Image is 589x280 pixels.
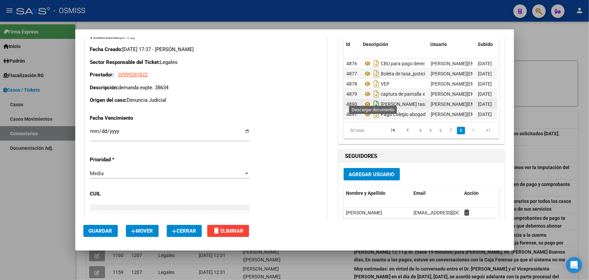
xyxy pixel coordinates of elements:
i: Descargar documento [372,78,381,89]
span: [DATE] [478,61,492,66]
a: go to previous page [402,127,414,134]
strong: Prestador: [90,72,114,78]
button: Eliminar [207,225,249,237]
li: page 8 [456,125,466,136]
span: 30999281822 [118,72,148,78]
span: [EMAIL_ADDRESS][DOMAIN_NAME] [414,210,489,215]
strong: Descripción: [90,85,118,91]
span: Id [346,42,350,47]
span: CBU para pago derecho fijo [381,61,438,66]
button: Mover [126,225,159,237]
i: Descargar documento [372,109,381,120]
span: VEP [381,81,390,87]
div: Open Intercom Messenger [566,257,582,273]
span: Cerrar [172,228,196,234]
datatable-header-cell: Usuario [428,37,475,52]
i: Descargar documento [372,58,381,69]
button: Guardar [83,225,118,237]
span: Boleta de tasa_justicia_ [381,71,430,76]
datatable-header-cell: Subido [475,37,509,52]
p: Denuncia Judicial [90,96,322,104]
span: [DATE] [478,91,492,97]
p: demanda expte. 38634 [90,84,322,92]
button: Cerrar [167,225,202,237]
datatable-header-cell: Descripción [360,37,428,52]
div: 4890 [346,100,358,108]
p: Prioridad * [90,156,160,164]
span: Nombre y Apellido [346,190,386,196]
button: Agregar Usuario [344,168,400,181]
div: 50 total [344,122,374,139]
span: Eliminar [213,228,244,234]
span: [DATE] [478,112,492,117]
span: [DATE] [478,71,492,76]
div: 4877 [346,70,358,78]
span: Acción [464,190,479,196]
span: [PERSON_NAME][EMAIL_ADDRESS][DOMAIN_NAME] - [PERSON_NAME] [431,101,581,107]
strong: Vencimiento: [90,34,120,40]
p: CUIL [90,190,160,198]
a: go to next page [467,127,480,134]
i: Descargar documento [372,99,381,110]
span: captura de pantalla x VEP [381,91,435,97]
p: Fecha Vencimiento [90,114,160,122]
h1: SEGUIDORES [345,152,498,160]
span: Guardar [89,228,112,234]
span: [PERSON_NAME][EMAIL_ADDRESS][DOMAIN_NAME] - [PERSON_NAME] [431,112,581,117]
strong: Origen del caso: [90,97,127,103]
span: [DATE] [478,81,492,87]
div: 4876 [346,60,358,68]
span: Subido [478,42,493,47]
li: page 6 [436,125,446,136]
span: Agregar Usuario [349,171,395,178]
div: 4891 [346,111,358,118]
span: Pago Colegio abogados [PERSON_NAME] [381,112,468,117]
a: 6 [437,127,445,134]
div: 4879 [346,90,358,98]
li: page 7 [446,125,456,136]
span: Email [414,190,426,196]
li: page 5 [426,125,436,136]
datatable-header-cell: Email [411,186,462,201]
a: go to first page [387,127,400,134]
p: Legales [90,59,322,66]
span: Media [90,170,104,177]
a: 5 [427,127,435,134]
span: Descripción [363,42,389,47]
span: Mover [131,228,153,234]
datatable-header-cell: Id [344,37,360,52]
p: [DATE] 17:37 - [PERSON_NAME] [90,46,322,53]
i: Descargar documento [372,89,381,99]
datatable-header-cell: Acción [462,186,496,201]
div: 4878 [346,80,358,88]
a: 4 [417,127,425,134]
span: [PERSON_NAME] tasa de justicia [381,101,449,107]
li: page 4 [416,125,426,136]
datatable-header-cell: Nombre y Apellido [344,186,411,201]
strong: Sector Responsable del Ticket: [90,59,160,65]
span: Usuario [431,42,447,47]
span: [DATE] [478,101,492,107]
a: 8 [457,127,465,134]
strong: Fecha Creado: [90,46,123,52]
span: [PERSON_NAME] [346,210,382,215]
a: 7 [447,127,455,134]
mat-icon: delete [213,227,221,235]
a: go to last page [482,127,495,134]
i: Descargar documento [372,68,381,79]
